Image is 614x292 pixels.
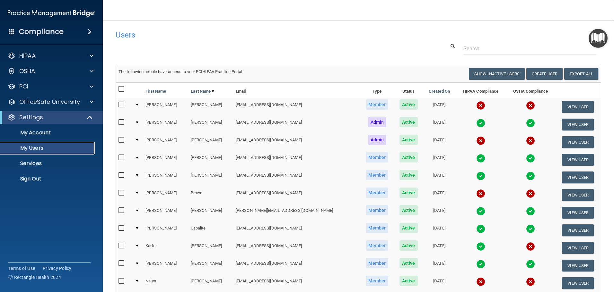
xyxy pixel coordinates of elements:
th: OSHA Compliance [506,83,555,98]
button: Show Inactive Users [469,68,525,80]
td: [DATE] [423,221,456,239]
span: The following people have access to your PCIHIPAA Practice Portal [118,69,242,74]
span: Active [399,240,418,251]
img: tick.e7d51cea.svg [476,224,485,233]
img: PMB logo [8,7,95,20]
td: [PERSON_NAME] [188,98,233,116]
p: HIPAA [19,52,36,60]
img: tick.e7d51cea.svg [526,171,535,180]
td: [PERSON_NAME][EMAIL_ADDRESS][DOMAIN_NAME] [233,204,360,221]
button: View User [562,171,594,183]
span: Active [399,117,418,127]
td: [PERSON_NAME] [143,221,188,239]
td: [EMAIL_ADDRESS][DOMAIN_NAME] [233,257,360,274]
th: HIPAA Compliance [456,83,506,98]
td: [PERSON_NAME] [188,257,233,274]
button: View User [562,242,594,254]
span: Active [399,99,418,110]
button: View User [562,119,594,130]
span: Active [399,223,418,233]
img: tick.e7d51cea.svg [526,207,535,216]
a: Export All [564,68,598,80]
img: tick.e7d51cea.svg [476,171,485,180]
td: [PERSON_NAME] [143,151,188,169]
a: Last Name [191,88,215,95]
span: Member [366,276,388,286]
th: Type [360,83,394,98]
td: [DATE] [423,116,456,133]
td: [PERSON_NAME] [143,169,188,186]
th: Email [233,83,360,98]
p: Sign Out [4,176,92,182]
button: View User [562,277,594,289]
a: HIPAA [8,52,93,60]
img: tick.e7d51cea.svg [476,260,485,269]
span: Admin [368,135,387,145]
p: OfficeSafe University [19,98,80,106]
span: Member [366,99,388,110]
a: Settings [8,113,93,121]
img: tick.e7d51cea.svg [476,207,485,216]
td: [DATE] [423,133,456,151]
iframe: Drift Widget Chat Controller [503,246,606,272]
img: tick.e7d51cea.svg [476,119,485,128]
span: Admin [368,117,387,127]
td: [EMAIL_ADDRESS][DOMAIN_NAME] [233,133,360,151]
td: [DATE] [423,169,456,186]
button: View User [562,136,594,148]
td: [EMAIL_ADDRESS][DOMAIN_NAME] [233,151,360,169]
img: cross.ca9f0e7f.svg [526,101,535,110]
img: cross.ca9f0e7f.svg [526,189,535,198]
td: [DATE] [423,151,456,169]
button: View User [562,154,594,166]
p: Services [4,160,92,167]
button: View User [562,207,594,219]
button: View User [562,189,594,201]
td: [DATE] [423,257,456,274]
span: Member [366,240,388,251]
td: [EMAIL_ADDRESS][DOMAIN_NAME] [233,221,360,239]
span: Member [366,152,388,163]
td: [EMAIL_ADDRESS][DOMAIN_NAME] [233,239,360,257]
td: [DATE] [423,204,456,221]
p: OSHA [19,67,35,75]
td: [PERSON_NAME] [188,151,233,169]
td: [PERSON_NAME] [143,116,188,133]
td: [PERSON_NAME] [188,169,233,186]
td: [PERSON_NAME] [143,257,188,274]
a: Terms of Use [8,265,35,271]
img: cross.ca9f0e7f.svg [476,189,485,198]
button: View User [562,101,594,113]
a: PCI [8,83,93,90]
td: Capalite [188,221,233,239]
span: Member [366,223,388,233]
td: [PERSON_NAME] [143,186,188,204]
img: tick.e7d51cea.svg [526,119,535,128]
p: Settings [19,113,43,121]
td: [DATE] [423,186,456,204]
img: cross.ca9f0e7f.svg [476,136,485,145]
a: Created On [429,88,450,95]
img: cross.ca9f0e7f.svg [476,101,485,110]
img: cross.ca9f0e7f.svg [526,242,535,251]
td: [EMAIL_ADDRESS][DOMAIN_NAME] [233,98,360,116]
h4: Compliance [19,27,64,36]
td: [PERSON_NAME] [188,274,233,292]
p: My Account [4,129,92,136]
td: Brown [188,186,233,204]
td: [PERSON_NAME] [143,98,188,116]
p: PCI [19,83,28,90]
td: [DATE] [423,98,456,116]
td: [PERSON_NAME] [143,133,188,151]
td: Karter [143,239,188,257]
td: [DATE] [423,239,456,257]
button: Create User [526,68,563,80]
button: View User [562,224,594,236]
th: Status [394,83,423,98]
a: OSHA [8,67,93,75]
p: My Users [4,145,92,151]
span: Member [366,258,388,268]
td: [PERSON_NAME] [188,116,233,133]
img: tick.e7d51cea.svg [526,154,535,163]
td: [PERSON_NAME] [188,239,233,257]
